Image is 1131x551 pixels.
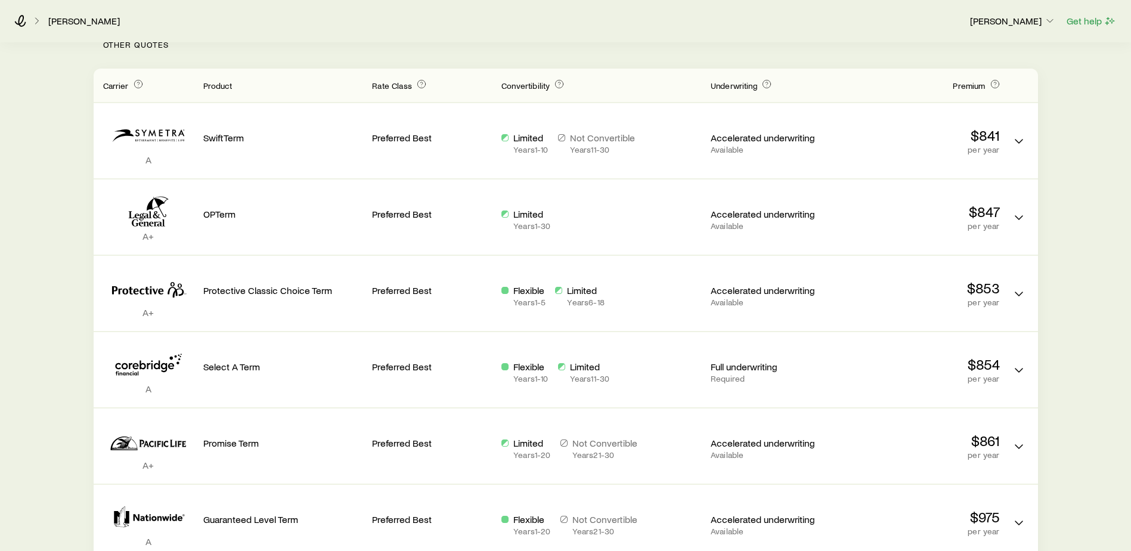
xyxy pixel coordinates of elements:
[513,132,548,144] p: Limited
[970,15,1056,27] p: [PERSON_NAME]
[103,307,194,318] p: A+
[203,437,363,449] p: Promise Term
[711,361,831,373] p: Full underwriting
[840,221,1000,231] p: per year
[711,374,831,383] p: Required
[711,527,831,536] p: Available
[513,208,550,220] p: Limited
[840,203,1000,220] p: $847
[94,21,1038,69] p: Other Quotes
[711,81,757,91] span: Underwriting
[372,81,412,91] span: Rate Class
[567,284,604,296] p: Limited
[711,298,831,307] p: Available
[572,527,637,536] p: Years 21 - 30
[840,145,1000,154] p: per year
[203,208,363,220] p: OPTerm
[372,208,492,220] p: Preferred Best
[103,383,194,395] p: A
[840,356,1000,373] p: $854
[513,221,550,231] p: Years 1 - 30
[513,437,550,449] p: Limited
[969,14,1056,29] button: [PERSON_NAME]
[840,527,1000,536] p: per year
[840,509,1000,525] p: $975
[203,284,363,296] p: Protective Classic Choice Term
[572,450,637,460] p: Years 21 - 30
[711,221,831,231] p: Available
[48,16,120,27] a: [PERSON_NAME]
[711,437,831,449] p: Accelerated underwriting
[103,459,194,471] p: A+
[203,513,363,525] p: Guaranteed Level Term
[570,132,635,144] p: Not Convertible
[840,298,1000,307] p: per year
[103,154,194,166] p: A
[203,361,363,373] p: Select A Term
[711,450,831,460] p: Available
[372,284,492,296] p: Preferred Best
[840,127,1000,144] p: $841
[572,513,637,525] p: Not Convertible
[572,437,637,449] p: Not Convertible
[513,284,546,296] p: Flexible
[203,81,233,91] span: Product
[103,230,194,242] p: A+
[372,437,492,449] p: Preferred Best
[840,432,1000,449] p: $861
[711,513,831,525] p: Accelerated underwriting
[570,374,610,383] p: Years 11 - 30
[513,527,550,536] p: Years 1 - 20
[513,361,548,373] p: Flexible
[513,513,550,525] p: Flexible
[953,81,985,91] span: Premium
[567,298,604,307] p: Years 6 - 18
[103,535,194,547] p: A
[513,298,546,307] p: Years 1 - 5
[570,361,610,373] p: Limited
[513,450,550,460] p: Years 1 - 20
[711,145,831,154] p: Available
[840,280,1000,296] p: $853
[711,132,831,144] p: Accelerated underwriting
[372,513,492,525] p: Preferred Best
[372,361,492,373] p: Preferred Best
[513,145,548,154] p: Years 1 - 10
[711,208,831,220] p: Accelerated underwriting
[840,374,1000,383] p: per year
[203,132,363,144] p: SwiftTerm
[103,81,129,91] span: Carrier
[1066,14,1117,28] button: Get help
[501,81,550,91] span: Convertibility
[570,145,635,154] p: Years 11 - 30
[372,132,492,144] p: Preferred Best
[513,374,548,383] p: Years 1 - 10
[840,450,1000,460] p: per year
[711,284,831,296] p: Accelerated underwriting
